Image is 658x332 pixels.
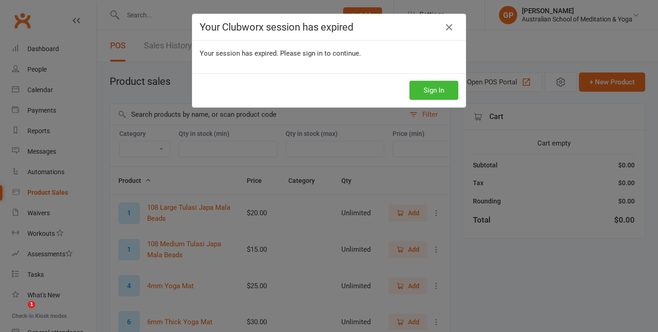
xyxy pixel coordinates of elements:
iframe: Intercom live chat [9,301,31,323]
button: Sign In [409,81,458,100]
span: 1 [28,301,35,308]
h4: Your Clubworx session has expired [200,21,458,33]
a: Close [442,20,456,35]
span: Your session has expired. Please sign in to continue. [200,49,361,57]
